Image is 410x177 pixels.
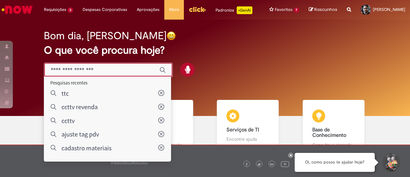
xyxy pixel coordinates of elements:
b: Serviços de TI [226,127,259,133]
div: Padroniza [216,6,252,14]
span: 7 [294,7,299,13]
a: Rascunhos [309,7,337,13]
p: Encontre ajuda [226,136,269,142]
h2: O que você procura hoje? [44,45,366,56]
img: click_logo_yellow_360x200.png [189,4,206,14]
a: Tirar dúvidas Tirar dúvidas com Lupi Assist e Gen Ai [34,100,119,155]
span: Aprovações [137,6,160,13]
button: Iniciar Conversa de Suporte [381,153,400,172]
img: logo_footer_linkedin.png [270,163,273,166]
span: Requisições [44,6,66,13]
span: Favoritos [275,6,292,13]
span: More [169,6,179,13]
img: logo_footer_twitter.png [258,163,261,166]
span: Rascunhos [314,6,337,13]
h2: Bom dia, [PERSON_NAME] [44,30,167,41]
a: Base de Conhecimento Consulte e aprenda [291,100,377,155]
img: logo_footer_youtube.png [281,160,289,168]
p: +GenAi [237,6,252,14]
a: Serviços de TI Encontre ajuda [205,100,291,155]
div: Oi, como posso te ajudar hoje? [295,153,375,172]
span: Despesas Corporativas [83,6,127,13]
p: Consulte e aprenda [312,142,355,148]
span: [PERSON_NAME] [373,7,405,12]
img: happy-face.png [167,31,176,40]
span: 3 [68,7,73,13]
img: logo_footer_facebook.png [245,163,248,166]
img: ServiceNow [1,3,34,16]
b: Base de Conhecimento [312,127,346,139]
